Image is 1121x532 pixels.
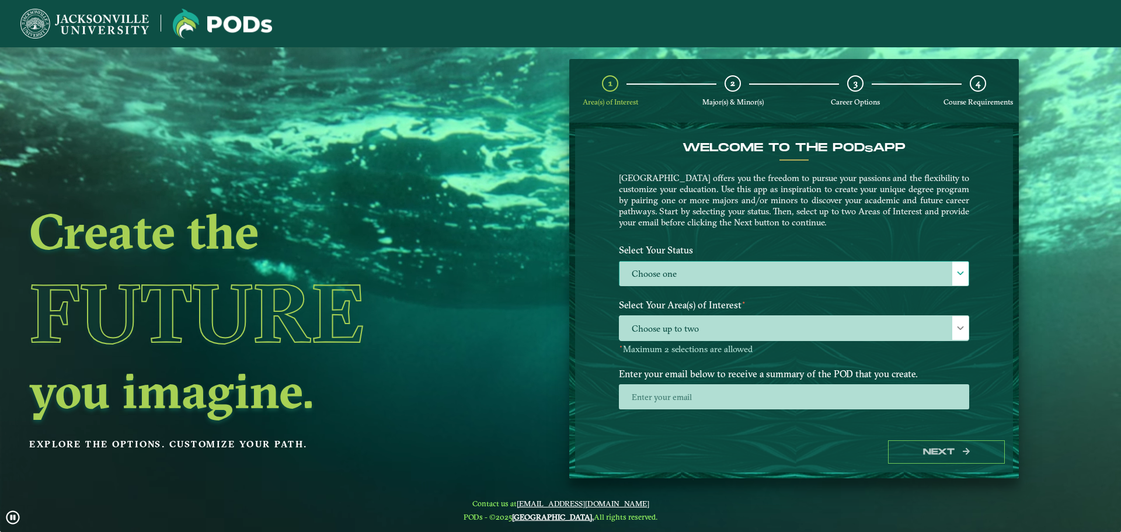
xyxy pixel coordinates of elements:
[173,9,272,39] img: Jacksonville University logo
[865,144,873,155] sub: s
[610,294,978,316] label: Select Your Area(s) of Interest
[619,344,969,355] p: Maximum 2 selections are allowed
[619,262,969,287] label: Choose one
[29,207,475,256] h2: Create the
[610,239,978,261] label: Select Your Status
[619,172,969,228] p: [GEOGRAPHIC_DATA] offers you the freedom to pursue your passions and the flexibility to customize...
[944,98,1013,106] span: Course Requirements
[741,298,746,307] sup: ⋆
[619,342,623,350] sup: ⋆
[512,512,594,521] a: [GEOGRAPHIC_DATA].
[702,98,764,106] span: Major(s) & Minor(s)
[610,363,978,384] label: Enter your email below to receive a summary of the POD that you create.
[464,512,657,521] span: PODs - ©2025 All rights reserved.
[619,384,969,409] input: Enter your email
[619,316,969,341] span: Choose up to two
[517,499,649,508] a: [EMAIL_ADDRESS][DOMAIN_NAME]
[976,78,980,89] span: 4
[464,499,657,508] span: Contact us at
[854,78,858,89] span: 3
[583,98,638,106] span: Area(s) of Interest
[608,78,612,89] span: 1
[20,9,149,39] img: Jacksonville University logo
[831,98,880,106] span: Career Options
[29,260,475,366] h1: Future
[619,141,969,155] h4: Welcome to the POD app
[888,440,1005,464] button: Next
[29,436,475,453] p: Explore the options. Customize your path.
[29,366,475,415] h2: you imagine.
[730,78,735,89] span: 2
